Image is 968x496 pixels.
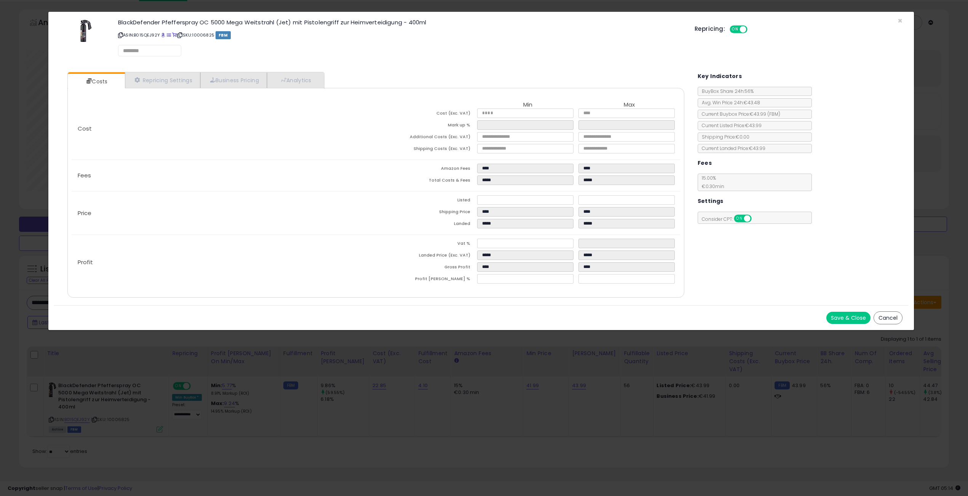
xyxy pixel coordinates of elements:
a: Repricing Settings [125,72,200,88]
td: Landed [376,219,477,231]
td: Vat % [376,239,477,250]
button: Save & Close [826,312,871,324]
span: Shipping Price: €0.00 [698,134,749,140]
h5: Settings [698,196,724,206]
span: ON [735,215,744,222]
p: Profit [72,259,376,265]
span: 15.00 % [698,175,724,190]
td: Shipping Costs (Exc. VAT) [376,144,477,156]
td: Additional Costs (Exc. VAT) [376,132,477,144]
span: BuyBox Share 24h: 56% [698,88,754,94]
h5: Fees [698,158,712,168]
th: Min [477,102,578,108]
a: Costs [68,74,124,89]
button: Cancel [874,311,903,324]
td: Landed Price (Exc. VAT) [376,250,477,262]
span: OFF [746,26,759,33]
p: ASIN: B015QEJ92Y | SKU: 10006825 [118,29,683,41]
td: Listed [376,195,477,207]
td: Amazon Fees [376,164,477,175]
h5: Key Indicators [698,72,742,81]
a: Analytics [267,72,323,88]
span: Consider CPT: [698,216,762,222]
a: BuyBox page [161,32,165,38]
span: ( FBM ) [767,111,780,117]
td: Profit [PERSON_NAME] % [376,274,477,286]
img: 41jNJbVyWvL._SL60_.jpg [80,19,92,42]
th: Max [578,102,680,108]
span: ON [730,26,740,33]
span: FBM [216,31,231,39]
span: Current Buybox Price: [698,111,780,117]
td: Total Costs & Fees [376,175,477,187]
a: Business Pricing [200,72,267,88]
h5: Repricing: [695,26,725,32]
a: Your listing only [172,32,176,38]
td: Gross Profit [376,262,477,274]
p: Cost [72,126,376,132]
span: Avg. Win Price 24h: €43.48 [698,99,760,106]
p: Fees [72,172,376,179]
span: €0.30 min [698,183,724,190]
h3: BlackDefender Pfefferspray OC 5000 Mega Weitstrahl (Jet) mit Pistolengriff zur Heimverteidigung -... [118,19,683,25]
span: Current Landed Price: €43.99 [698,145,765,152]
span: Current Listed Price: €43.99 [698,122,762,129]
p: Price [72,210,376,216]
td: Mark up % [376,120,477,132]
span: OFF [750,215,762,222]
a: All offer listings [167,32,171,38]
td: Shipping Price [376,207,477,219]
span: €43.99 [750,111,780,117]
span: × [898,15,903,26]
td: Cost (Exc. VAT) [376,108,477,120]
